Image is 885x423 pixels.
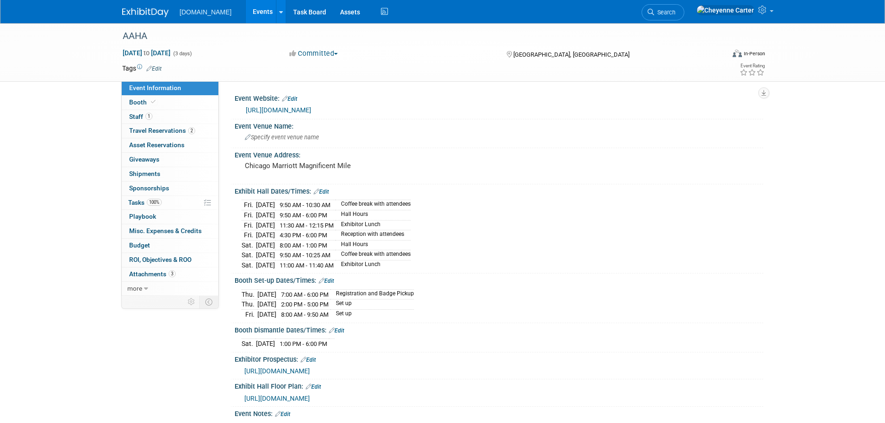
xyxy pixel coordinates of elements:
[184,296,200,308] td: Personalize Event Tab Strip
[242,210,256,221] td: Fri.
[242,260,256,270] td: Sat.
[242,310,257,319] td: Fri.
[280,252,330,259] span: 9:50 AM - 10:25 AM
[256,220,275,230] td: [DATE]
[301,357,316,363] a: Edit
[280,212,327,219] span: 9:50 AM - 6:00 PM
[145,113,152,120] span: 1
[275,411,290,417] a: Edit
[335,260,411,270] td: Exhibitor Lunch
[513,51,629,58] span: [GEOGRAPHIC_DATA], [GEOGRAPHIC_DATA]
[122,49,171,57] span: [DATE] [DATE]
[122,64,162,73] td: Tags
[256,210,275,221] td: [DATE]
[257,299,276,310] td: [DATE]
[244,367,310,375] a: [URL][DOMAIN_NAME]
[129,270,176,278] span: Attachments
[129,156,159,163] span: Giveaways
[335,220,411,230] td: Exhibitor Lunch
[740,64,765,68] div: Event Rating
[642,4,684,20] a: Search
[281,301,328,308] span: 2:00 PM - 5:00 PM
[244,395,310,402] span: [URL][DOMAIN_NAME]
[122,210,218,224] a: Playbook
[122,267,218,281] a: Attachments3
[235,379,763,391] div: Exhibit Hall Floor Plan:
[256,200,275,210] td: [DATE]
[242,339,256,349] td: Sat.
[733,50,742,57] img: Format-Inperson.png
[306,384,321,390] a: Edit
[129,184,169,192] span: Sponsorships
[335,210,411,221] td: Hall Hours
[122,253,218,267] a: ROI, Objectives & ROO
[122,8,169,17] img: ExhibitDay
[257,310,276,319] td: [DATE]
[122,124,218,138] a: Travel Reservations2
[146,65,162,72] a: Edit
[280,340,327,347] span: 1:00 PM - 6:00 PM
[256,339,275,349] td: [DATE]
[122,224,218,238] a: Misc. Expenses & Credits
[129,127,195,134] span: Travel Reservations
[180,8,232,16] span: [DOMAIN_NAME]
[129,170,160,177] span: Shipments
[242,220,256,230] td: Fri.
[129,213,156,220] span: Playbook
[654,9,675,16] span: Search
[314,189,329,195] a: Edit
[235,184,763,196] div: Exhibit Hall Dates/Times:
[281,291,328,298] span: 7:00 AM - 6:00 PM
[122,167,218,181] a: Shipments
[330,299,414,310] td: Set up
[256,250,275,260] td: [DATE]
[129,113,152,120] span: Staff
[122,239,218,253] a: Budget
[280,232,327,239] span: 4:30 PM - 6:00 PM
[128,199,162,206] span: Tasks
[330,289,414,299] td: Registration and Badge Pickup
[122,81,218,95] a: Event Information
[696,5,754,15] img: Cheyenne Carter
[280,242,327,249] span: 8:00 AM - 1:00 PM
[235,407,763,419] div: Event Notes:
[129,141,184,149] span: Asset Reservations
[280,202,330,208] span: 9:50 AM - 10:30 AM
[129,227,202,234] span: Misc. Expenses & Credits
[743,50,765,57] div: In-Person
[188,127,195,134] span: 2
[319,278,334,284] a: Edit
[286,49,341,59] button: Committed
[242,200,256,210] td: Fri.
[256,240,275,250] td: [DATE]
[199,296,218,308] td: Toggle Event Tabs
[280,222,334,229] span: 11:30 AM - 12:15 PM
[242,230,256,241] td: Fri.
[142,49,151,57] span: to
[335,250,411,260] td: Coffee break with attendees
[242,299,257,310] td: Thu.
[122,110,218,124] a: Staff1
[235,323,763,335] div: Booth Dismantle Dates/Times:
[122,153,218,167] a: Giveaways
[127,285,142,292] span: more
[169,270,176,277] span: 3
[670,48,766,62] div: Event Format
[122,196,218,210] a: Tasks100%
[129,256,191,263] span: ROI, Objectives & ROO
[242,250,256,260] td: Sat.
[335,230,411,241] td: Reception with attendees
[147,199,162,206] span: 100%
[256,260,275,270] td: [DATE]
[129,98,157,106] span: Booth
[122,138,218,152] a: Asset Reservations
[245,162,445,170] pre: Chicago Marriott Magnificent Mile
[256,230,275,241] td: [DATE]
[242,240,256,250] td: Sat.
[129,241,150,249] span: Budget
[235,273,763,286] div: Booth Set-up Dates/Times:
[280,262,334,269] span: 11:00 AM - 11:40 AM
[122,182,218,195] a: Sponsorships
[119,28,711,45] div: AAHA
